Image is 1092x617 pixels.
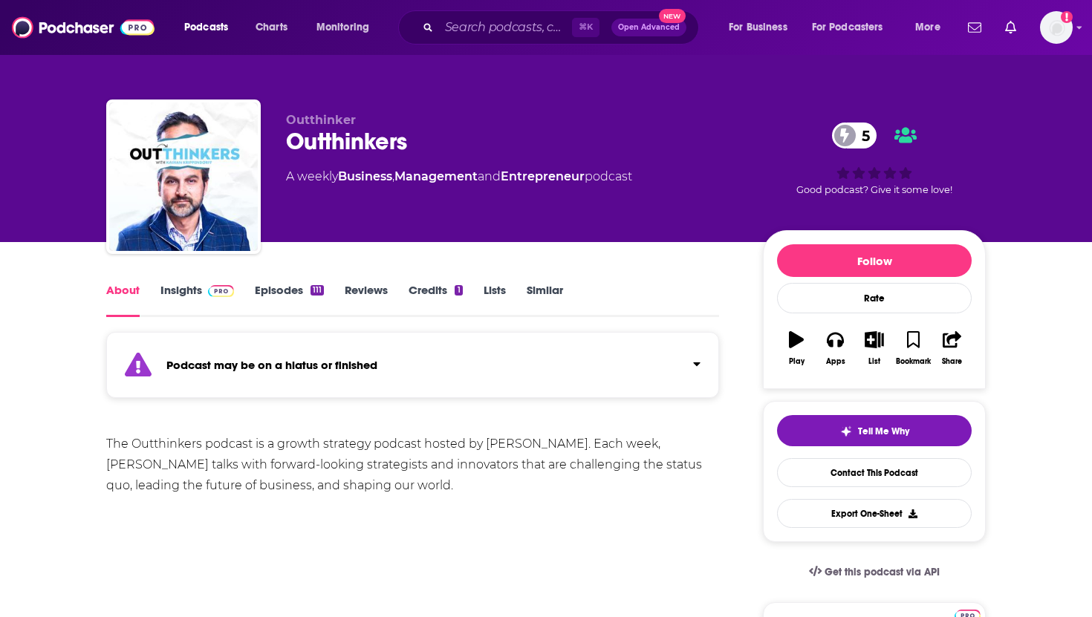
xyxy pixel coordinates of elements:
[174,16,247,39] button: open menu
[915,17,940,38] span: More
[905,16,959,39] button: open menu
[527,283,563,317] a: Similar
[160,283,234,317] a: InsightsPodchaser Pro
[816,321,854,375] button: Apps
[478,169,501,183] span: and
[409,283,462,317] a: Credits1
[439,16,572,39] input: Search podcasts, credits, & more...
[777,415,972,446] button: tell me why sparkleTell Me Why
[659,9,686,23] span: New
[106,341,719,398] section: Click to expand status details
[796,184,952,195] span: Good podcast? Give it some love!
[256,17,287,38] span: Charts
[184,17,228,38] span: Podcasts
[246,16,296,39] a: Charts
[847,123,877,148] span: 5
[338,169,392,183] a: Business
[763,113,986,205] div: 5Good podcast? Give it some love!
[718,16,806,39] button: open menu
[572,18,599,37] span: ⌘ K
[455,285,462,296] div: 1
[797,554,952,590] a: Get this podcast via API
[825,566,940,578] span: Get this podcast via API
[962,15,987,40] a: Show notifications dropdown
[484,283,506,317] a: Lists
[316,17,369,38] span: Monitoring
[1040,11,1073,44] img: User Profile
[306,16,389,39] button: open menu
[933,321,972,375] button: Share
[106,434,719,496] div: The Outthinkers podcast is a growth strategy podcast hosted by [PERSON_NAME]. Each week, [PERSON_...
[1040,11,1073,44] span: Logged in as megcassidy
[729,17,787,38] span: For Business
[412,10,713,45] div: Search podcasts, credits, & more...
[832,123,877,148] a: 5
[1040,11,1073,44] button: Show profile menu
[777,321,816,375] button: Play
[789,357,805,366] div: Play
[826,357,845,366] div: Apps
[896,357,931,366] div: Bookmark
[777,458,972,487] a: Contact This Podcast
[611,19,686,36] button: Open AdvancedNew
[1061,11,1073,23] svg: Add a profile image
[208,285,234,297] img: Podchaser Pro
[12,13,155,42] img: Podchaser - Follow, Share and Rate Podcasts
[106,283,140,317] a: About
[394,169,478,183] a: Management
[286,168,632,186] div: A weekly podcast
[392,169,394,183] span: ,
[868,357,880,366] div: List
[802,16,905,39] button: open menu
[894,321,932,375] button: Bookmark
[286,113,356,127] span: Outthinker
[166,358,377,372] strong: Podcast may be on a hiatus or finished
[501,169,585,183] a: Entrepreneur
[812,17,883,38] span: For Podcasters
[109,102,258,251] img: Outthinkers
[942,357,962,366] div: Share
[311,285,324,296] div: 111
[840,425,852,437] img: tell me why sparkle
[999,15,1022,40] a: Show notifications dropdown
[618,24,680,31] span: Open Advanced
[777,283,972,313] div: Rate
[855,321,894,375] button: List
[777,499,972,528] button: Export One-Sheet
[345,283,388,317] a: Reviews
[255,283,324,317] a: Episodes111
[858,425,909,437] span: Tell Me Why
[777,244,972,277] button: Follow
